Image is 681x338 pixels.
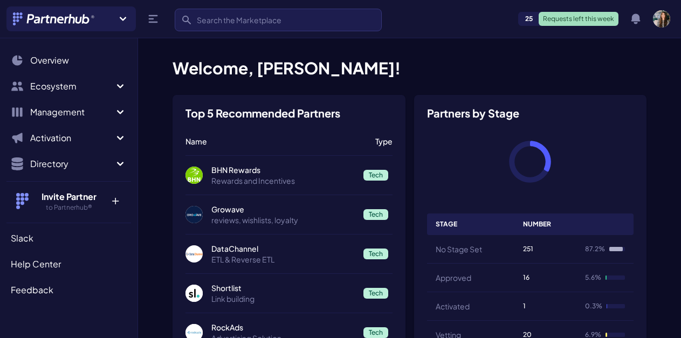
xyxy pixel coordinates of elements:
[30,106,114,119] span: Management
[6,127,131,149] button: Activation
[514,213,576,235] th: Number
[211,175,355,186] p: Rewards and Incentives
[6,75,131,97] button: Ecosystem
[539,12,618,26] p: Requests left this week
[6,279,131,301] a: Feedback
[30,132,114,144] span: Activation
[30,80,114,93] span: Ecosystem
[11,258,61,271] span: Help Center
[185,282,393,304] a: Shortlist Shortlist Link building Tech
[427,264,514,292] th: Approved
[13,12,95,25] img: Partnerhub® Logo
[185,108,340,119] h3: Top 5 Recommended Partners
[427,235,514,264] th: No Stage Set
[173,58,401,78] span: Welcome, [PERSON_NAME]!
[211,215,355,225] p: reviews, wishlists, loyalty
[427,292,514,321] th: Activated
[185,136,367,147] p: Name
[585,302,602,311] span: 0.3%
[363,170,388,181] span: Tech
[363,288,388,299] span: Tech
[514,264,576,292] td: 16
[211,243,355,254] p: DataChannel
[211,322,355,333] p: RockAds
[6,153,131,175] button: Directory
[653,10,670,27] img: user photo
[185,206,203,223] img: Growave
[211,164,355,175] p: BHN Rewards
[104,190,127,208] p: +
[11,232,33,245] span: Slack
[585,273,601,282] span: 5.6%
[30,157,114,170] span: Directory
[211,282,355,293] p: Shortlist
[363,327,388,338] span: Tech
[519,12,539,25] span: 25
[375,136,393,147] p: Type
[185,243,393,265] a: DataChannel DataChannel ETL & Reverse ETL Tech
[518,12,618,26] a: 25Requests left this week
[6,181,131,220] button: Invite Partner to Partnerhub® +
[585,245,605,253] span: 87.2%
[211,254,355,265] p: ETL & Reverse ETL
[514,235,576,264] td: 251
[185,167,203,184] img: BHN Rewards
[514,292,576,321] td: 1
[185,204,393,225] a: Growave Growave reviews, wishlists, loyalty Tech
[363,249,388,259] span: Tech
[427,213,514,235] th: Stage
[6,101,131,123] button: Management
[185,285,203,302] img: Shortlist
[30,54,69,67] span: Overview
[211,293,355,304] p: Link building
[427,108,634,119] h3: Partners by Stage
[211,204,355,215] p: Growave
[6,50,131,71] a: Overview
[185,245,203,263] img: DataChannel
[175,9,382,31] input: Search the Marketplace
[363,209,388,220] span: Tech
[6,227,131,249] a: Slack
[34,203,104,212] h5: to Partnerhub®
[6,253,131,275] a: Help Center
[11,284,53,296] span: Feedback
[34,190,104,203] h4: Invite Partner
[185,164,393,186] a: BHN Rewards BHN Rewards Rewards and Incentives Tech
